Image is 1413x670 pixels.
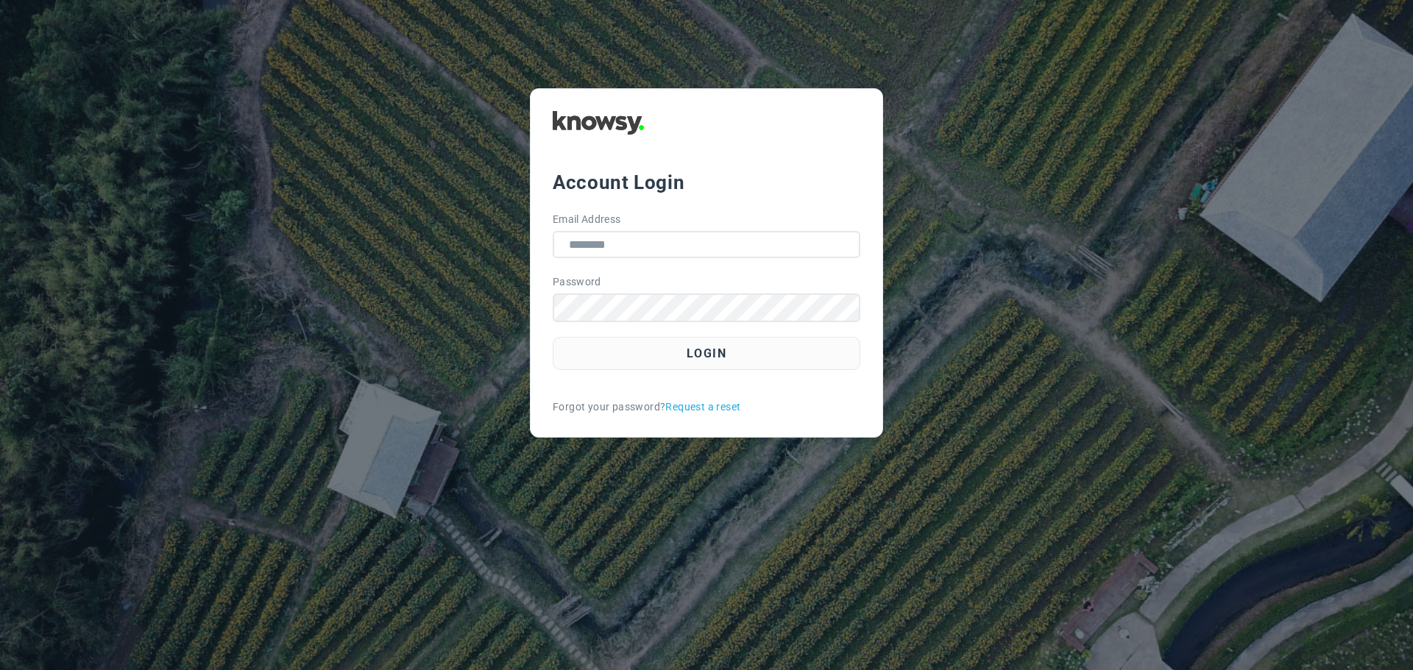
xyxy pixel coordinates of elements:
[665,399,740,415] a: Request a reset
[553,337,860,370] button: Login
[553,212,621,227] label: Email Address
[553,399,860,415] div: Forgot your password?
[553,169,860,196] div: Account Login
[553,274,601,290] label: Password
